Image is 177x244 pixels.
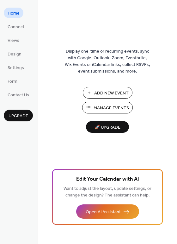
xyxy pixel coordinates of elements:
[94,105,129,112] span: Manage Events
[8,37,19,44] span: Views
[9,113,28,119] span: Upgrade
[86,209,121,215] span: Open AI Assistant
[64,184,151,200] span: Want to adjust the layout, update settings, or change the design? The assistant can help.
[94,90,129,97] span: Add New Event
[82,102,133,113] button: Manage Events
[65,48,150,75] span: Display one-time or recurring events, sync with Google, Outlook, Zoom, Eventbrite, Wix Events or ...
[8,51,21,58] span: Design
[76,204,139,219] button: Open AI Assistant
[86,121,129,133] button: 🚀 Upgrade
[8,10,20,17] span: Home
[83,87,132,99] button: Add New Event
[8,24,24,30] span: Connect
[4,76,21,86] a: Form
[8,65,24,71] span: Settings
[8,92,29,99] span: Contact Us
[90,123,125,132] span: 🚀 Upgrade
[4,48,25,59] a: Design
[4,62,28,73] a: Settings
[4,8,23,18] a: Home
[4,110,33,121] button: Upgrade
[76,175,139,184] span: Edit Your Calendar with AI
[4,21,28,32] a: Connect
[4,89,33,100] a: Contact Us
[8,78,17,85] span: Form
[4,35,23,45] a: Views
